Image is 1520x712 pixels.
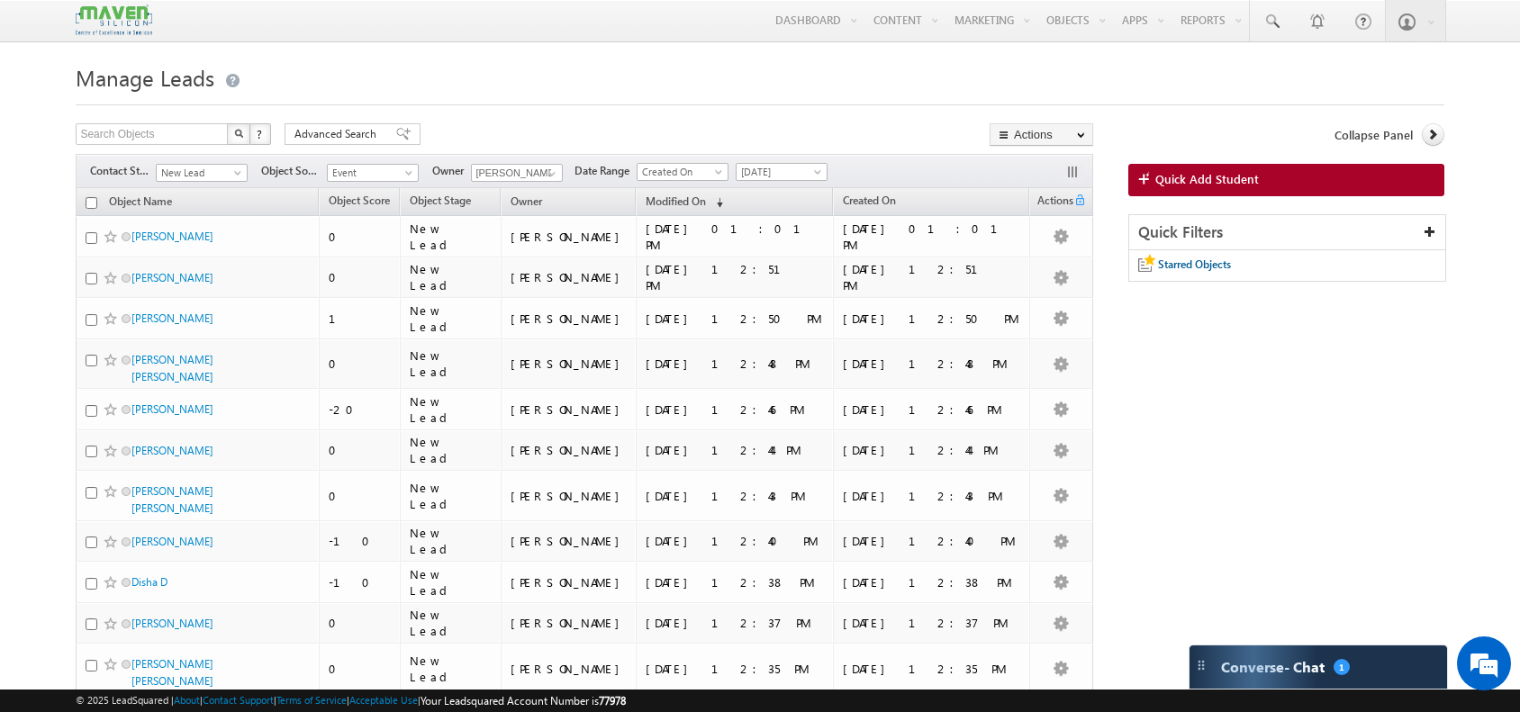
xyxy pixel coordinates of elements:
[100,192,181,215] a: Object Name
[329,401,392,418] div: -20
[276,694,347,706] a: Terms of Service
[410,347,493,380] div: New Lead
[843,356,1022,372] div: [DATE] 12:48 PM
[736,163,828,181] a: [DATE]
[638,164,723,180] span: Created On
[843,615,1022,631] div: [DATE] 12:37 PM
[511,401,629,418] div: [PERSON_NAME]
[646,221,825,253] div: [DATE] 01:01 PM
[599,694,626,707] span: 77978
[131,230,213,243] a: [PERSON_NAME]
[410,221,493,253] div: New Lead
[131,402,213,416] a: [PERSON_NAME]
[329,488,392,504] div: 0
[261,163,327,179] span: Object Source
[511,533,629,549] div: [PERSON_NAME]
[843,442,1022,458] div: [DATE] 12:44 PM
[843,533,1022,549] div: [DATE] 12:40 PM
[511,488,629,504] div: [PERSON_NAME]
[843,261,1022,293] div: [DATE] 12:51 PM
[646,261,825,293] div: [DATE] 12:51 PM
[843,574,1022,590] div: [DATE] 12:38 PM
[257,126,265,141] span: ?
[410,434,493,466] div: New Lead
[646,401,825,418] div: [DATE] 12:46 PM
[410,653,493,685] div: New Lead
[329,194,390,207] span: Object Score
[329,269,392,285] div: 0
[511,442,629,458] div: [PERSON_NAME]
[1155,171,1259,187] span: Quick Add Student
[320,191,399,214] a: Object Score
[410,525,493,557] div: New Lead
[131,271,213,284] a: [PERSON_NAME]
[646,311,825,327] div: [DATE] 12:50 PM
[131,484,213,515] a: [PERSON_NAME] [PERSON_NAME]
[709,195,723,210] span: (sorted descending)
[174,694,200,706] a: About
[646,615,825,631] div: [DATE] 12:37 PM
[410,566,493,599] div: New Lead
[737,164,822,180] span: [DATE]
[410,607,493,639] div: New Lead
[834,191,905,214] a: Created On
[401,191,480,214] a: Object Stage
[131,535,213,548] a: [PERSON_NAME]
[1335,127,1413,143] span: Collapse Panel
[511,269,629,285] div: [PERSON_NAME]
[131,311,213,325] a: [PERSON_NAME]
[329,615,392,631] div: 0
[990,123,1093,146] button: Actions
[86,197,97,209] input: Check all records
[157,165,242,181] span: New Lead
[646,533,825,549] div: [DATE] 12:40 PM
[329,229,392,245] div: 0
[432,163,471,179] span: Owner
[76,5,151,36] img: Custom Logo
[1194,658,1208,672] img: carter-drag
[329,574,392,590] div: -10
[843,221,1022,253] div: [DATE] 01:01 PM
[1030,191,1073,214] span: Actions
[1158,257,1231,271] span: Starred Objects
[843,488,1022,504] div: [DATE] 12:43 PM
[329,442,392,458] div: 0
[843,661,1022,677] div: [DATE] 12:35 PM
[1128,164,1444,196] a: Quick Add Student
[234,129,243,138] img: Search
[511,661,629,677] div: [PERSON_NAME]
[76,63,214,92] span: Manage Leads
[646,194,706,208] span: Modified On
[421,694,626,707] span: Your Leadsquared Account Number is
[646,356,825,372] div: [DATE] 12:48 PM
[410,393,493,426] div: New Lead
[646,661,825,677] div: [DATE] 12:35 PM
[511,194,542,208] span: Owner
[156,164,248,182] a: New Lead
[249,123,271,145] button: ?
[511,615,629,631] div: [PERSON_NAME]
[131,657,213,688] a: [PERSON_NAME] [PERSON_NAME]
[329,661,392,677] div: 0
[329,356,392,372] div: 0
[76,692,626,709] span: © 2025 LeadSquared | | | | |
[131,575,167,589] a: Disha D
[471,164,563,182] input: Type to Search
[843,401,1022,418] div: [DATE] 12:46 PM
[511,356,629,372] div: [PERSON_NAME]
[410,302,493,335] div: New Lead
[90,163,156,179] span: Contact Stage
[328,165,413,181] span: Event
[329,533,392,549] div: -10
[646,442,825,458] div: [DATE] 12:44 PM
[203,694,274,706] a: Contact Support
[410,261,493,293] div: New Lead
[843,311,1022,327] div: [DATE] 12:50 PM
[575,163,637,179] span: Date Range
[410,194,471,207] span: Object Stage
[511,229,629,245] div: [PERSON_NAME]
[131,444,213,457] a: [PERSON_NAME]
[538,165,561,183] a: Show All Items
[511,311,629,327] div: [PERSON_NAME]
[294,126,382,142] span: Advanced Search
